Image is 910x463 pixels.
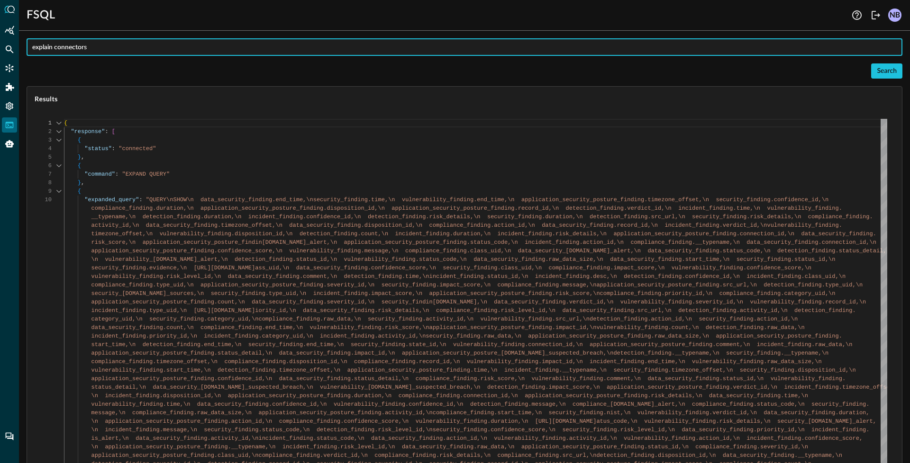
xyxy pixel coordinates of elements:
[767,418,876,425] span: n security_[DOMAIN_NAME]_alert,
[481,196,651,203] span: nd_time,\n application_security_posture_finding.t
[2,136,17,151] div: Query Agent
[146,196,313,203] span: "QUERY\nSHOW\n data_security_finding.end_time,\n
[613,350,777,356] span: detection_finding.__typename,\n security_findin
[27,8,55,23] h1: FSQL
[760,452,842,459] span: ty_finding.__typename,\n
[139,196,142,203] span: :
[258,435,426,442] span: incident_finding.status_code,\n data_security_fi
[112,128,115,135] span: [
[262,444,433,450] span: e,\n incident_finding.risk_level_id,\n data_secu
[272,256,443,263] span: inding.status_id,\n vulnerability_finding.status_
[262,282,433,288] span: ty_posture_finding.severity_id,\n security_findin
[84,145,112,152] span: "status"
[433,367,603,374] span: ure_finding.time,\n incident_finding.__typename,\
[91,435,259,442] span: is_alert,\n data_security_finding.activity_id,\n
[767,435,863,442] span: nt_finding.confidence_score,
[91,410,262,416] span: message,\n compliance_finding.raw_data_size,\n a
[590,316,760,322] span: detection_finding.action_id,\n security_finding.a
[774,214,873,220] span: tails,\n compliance_finding.
[596,307,767,314] span: ity_finding.src_url,\n detection_finding.activity
[433,401,603,408] span: nce_id,\n detection_finding.message,\n complianc
[767,282,863,288] span: etection_finding.type_uid,\n
[262,375,433,382] span: ,\n data_security_finding.status_detail,\n compl
[91,299,262,305] span: application_security_posture_finding.count,\n dat
[91,367,262,374] span: vulnerability_finding.start_time,\n detection_fin
[603,214,774,220] span: ction_finding.src_url,\n security_finding.risk_de
[433,375,603,382] span: iance_finding.risk_score,\n vulnerability_finding
[596,435,767,442] span: _id,\n vulnerability_finding.action_id,\n incide
[91,418,262,425] span: \n application_security_posture_finding.action_id
[84,171,115,178] span: "command"
[81,179,84,186] span: ,
[91,239,262,246] span: risk_score,\n application_security_posture_findin
[433,392,603,399] span: _finding.connection_id,\n application_security_po
[777,350,828,356] span: g.__typename,\n
[426,316,590,322] span: activity_id,\n vulnerability_finding.src_url,\n
[2,117,17,133] div: FSQL
[429,324,597,331] span: application_security_posture_finding.impact_id,\n
[596,452,760,459] span: detection_finding.disposition_id,\n data_securi
[35,178,52,187] div: 8
[262,333,426,339] span: category_uid,\n incident_finding.activity_id,\n
[262,427,433,433] span: status_code,\n detection_finding.risk_level_id,\n
[91,316,259,322] span: category_uid,\n security_finding.category_uid,\n
[784,256,835,263] span: ng.status_id,\n
[262,410,433,416] span: pplication_security_posture_finding.activity_id,\n
[798,299,866,305] span: finding.record_id,\n
[774,231,876,237] span: _id,\n data_security_finding.
[35,187,52,196] div: 9
[91,222,262,229] span: activity_id,\n data_security_finding.timezone_off
[774,205,842,212] span: lnerability_finding.
[603,205,774,212] span: inding.verdict_id,\n incident_finding.time,\n vu
[78,137,81,143] span: {
[603,392,774,399] span: sture_finding.risk_details,\n data_security_findi
[53,187,65,196] div: Click to collapse the range.
[436,290,600,297] span: plication_security_posture_finding.risk_score,\n
[91,290,265,297] span: security_[DOMAIN_NAME]_sources,\n security_finding
[433,427,597,433] span: security_finding.confidence_score,\n security_f
[258,316,426,322] span: compliance_finding.raw_data,\n security_finding.
[91,341,262,348] span: start_time,\n detection_finding.end_time,\n secu
[774,367,856,374] span: inding.disposition_id,\n
[262,418,433,425] span: ,\n compliance_finding.confidence_score,\n vulne
[262,324,429,331] span: .end_time,\n vulnerability_finding.risk_score,\n
[262,248,433,254] span: ore,\n vulnerability_finding.message,\n complian
[262,214,433,220] span: dent_finding.confidence_id,\n detection_finding.r
[255,307,426,314] span: iority_id,\n data_security_finding.risk_details,\
[78,162,81,169] span: {
[265,290,436,297] span: .type_uid,\n incident_finding.impact_score,\n ap
[774,341,853,348] span: ent_finding.raw_data,\n
[2,61,17,76] div: Connectors
[78,188,81,195] span: {
[760,316,798,322] span: ction_id,\n
[433,410,597,416] span: compliance_finding.start_time,\n security_findi
[767,333,842,339] span: urity_posture_finding.
[774,358,822,365] span: w_data_size,\n
[35,153,52,161] div: 5
[2,429,17,444] div: Chat
[453,384,624,391] span: reach,\n detection_finding.impact_score,\n appli
[64,120,67,126] span: {
[433,205,603,212] span: security_posture_finding.record_id,\n detection_f
[91,307,255,314] span: incident_finding.type_uid,\n [URL][DOMAIN_NAME]
[774,444,808,450] span: rity_id,\n
[426,452,596,459] span: ing.risk_details,\n compliance_finding.src_url,\n
[258,452,426,459] span: compliance_finding.verdict_id,\n compliance_find
[433,222,603,229] span: ompliance_finding.action_id,\n data_security_find
[600,290,771,297] span: compliance_finding.priority_id,\n compliance_find
[464,239,634,246] span: g.status_code,\n incident_finding.action_id,\n c
[433,418,597,425] span: rability_finding.duration,\n [URL][DOMAIN_NAME]
[767,265,811,271] span: ence_score,\n
[91,324,262,331] span: data_security_finding.count,\n compliance_finding
[603,444,774,450] span: ture_finding.status_id,\n compliance_finding.seve
[433,214,603,220] span: isk_details,\n security_finding.duration,\n dete
[767,222,842,229] span: vulnerability_finding.
[627,299,798,305] span: lnerability_finding.severity_id,\n vulnerability_
[433,350,614,356] span: on_security_posture_[DOMAIN_NAME]_suspected_breach,\n
[91,452,259,459] span: application_security_posture_finding.class_uid,\n
[871,63,902,79] button: Search
[596,410,767,416] span: ng.nist,\n vulnerability_finding.verdict_id,\n d
[877,65,897,77] div: Search
[35,94,894,104] span: Results
[112,145,115,152] span: :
